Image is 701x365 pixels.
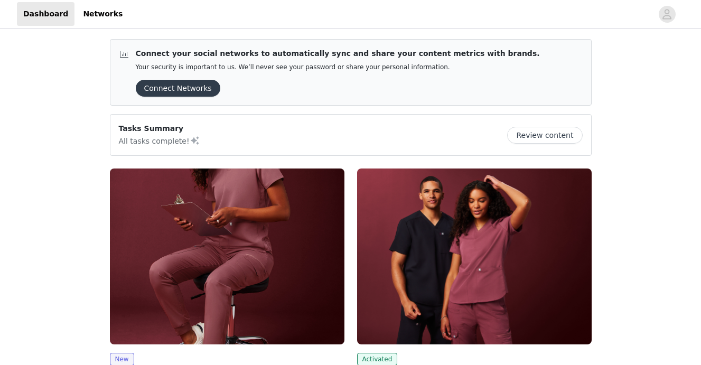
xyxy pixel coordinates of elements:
button: Review content [507,127,582,144]
div: avatar [662,6,672,23]
a: Dashboard [17,2,74,26]
p: All tasks complete! [119,134,200,147]
img: Fabletics Scrubs [357,169,592,344]
p: Connect your social networks to automatically sync and share your content metrics with brands. [136,48,540,59]
a: Networks [77,2,129,26]
p: Tasks Summary [119,123,200,134]
button: Connect Networks [136,80,220,97]
p: Your security is important to us. We’ll never see your password or share your personal information. [136,63,540,71]
img: Fabletics Scrubs [110,169,344,344]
